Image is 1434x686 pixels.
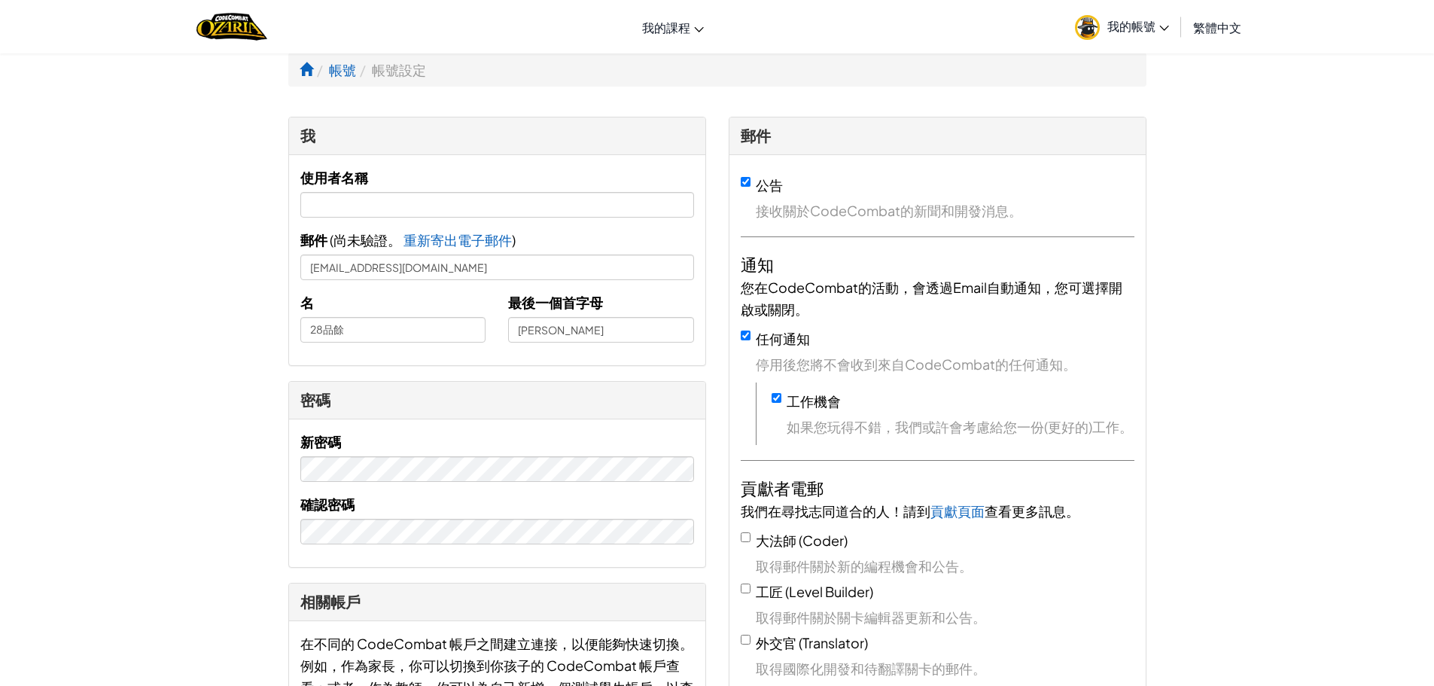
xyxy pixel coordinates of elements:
[756,200,1134,221] span: 接收關於CodeCombat的新聞和開發消息。
[327,231,333,248] span: (
[756,330,810,347] label: 任何通知
[512,231,516,248] span: )
[799,532,848,549] span: (Coder)
[635,7,711,47] a: 我的課程
[300,389,694,411] div: 密碼
[756,583,783,600] span: 工匠
[300,591,694,613] div: 相關帳戶
[756,555,1134,577] span: 取得郵件關於新的編程機會和公告。
[300,125,694,147] div: 我
[787,416,1134,438] span: 如果您玩得不錯，我們或許會考慮給您一份(更好的)工作。
[756,606,1134,628] span: 取得郵件關於關卡編輯器更新和公告。
[1107,18,1169,34] span: 我的帳號
[756,657,1134,679] span: 取得國際化開發和待翻譯關卡的郵件。
[741,502,930,520] span: 我們在尋找志同道合的人！請到
[756,353,1134,375] span: 停用後您將不會收到來自CodeCombat的任何通知。
[785,583,873,600] span: (Level Builder)
[356,59,426,81] li: 帳號設定
[300,291,314,313] label: 名
[300,231,327,248] span: 郵件
[1067,3,1177,50] a: 我的帳號
[196,11,266,42] a: Ozaria by CodeCombat logo
[642,20,690,35] span: 我的課程
[756,532,796,549] span: 大法師
[741,252,1134,276] h4: 通知
[741,279,1122,318] span: 您在CodeCombat的活動，會透過Email自動通知，您可選擇開啟或關閉。
[508,291,603,313] label: 最後一個首字母
[930,502,985,520] a: 貢獻頁面
[1193,20,1241,35] span: 繁體中文
[333,231,403,248] span: 尚未驗證。
[300,431,341,453] label: 新密碼
[300,493,355,515] label: 確認密碼
[756,176,783,194] label: 公告
[1075,15,1100,40] img: avatar
[799,634,868,651] span: (Translator)
[403,231,512,248] span: 重新寄出電子郵件
[787,392,841,410] label: 工作機會
[1186,7,1249,47] a: 繁體中文
[196,11,266,42] img: Home
[756,634,796,651] span: 外交官
[985,502,1079,520] span: 查看更多訊息。
[300,166,368,188] label: 使用者名稱
[741,125,1134,147] div: 郵件
[329,61,356,78] a: 帳號
[741,476,1134,500] h4: 貢獻者電郵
